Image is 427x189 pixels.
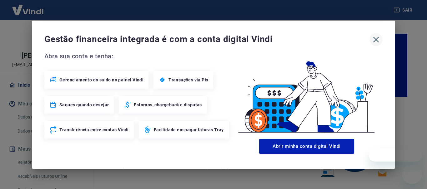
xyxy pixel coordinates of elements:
span: Saques quando desejar [59,102,109,108]
iframe: Botão para abrir a janela de mensagens [402,164,422,184]
iframe: Mensagem da empresa [369,148,422,162]
span: Transferência entre contas Vindi [59,127,129,133]
span: Gerenciamento do saldo no painel Vindi [59,77,143,83]
span: Abra sua conta e tenha: [44,51,231,61]
span: Gestão financeira integrada é com a conta digital Vindi [44,33,369,46]
span: Estornos, chargeback e disputas [134,102,202,108]
img: Good Billing [231,51,383,136]
span: Facilidade em pagar faturas Tray [154,127,224,133]
button: Abrir minha conta digital Vindi [259,139,354,154]
span: Transações via Pix [168,77,208,83]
